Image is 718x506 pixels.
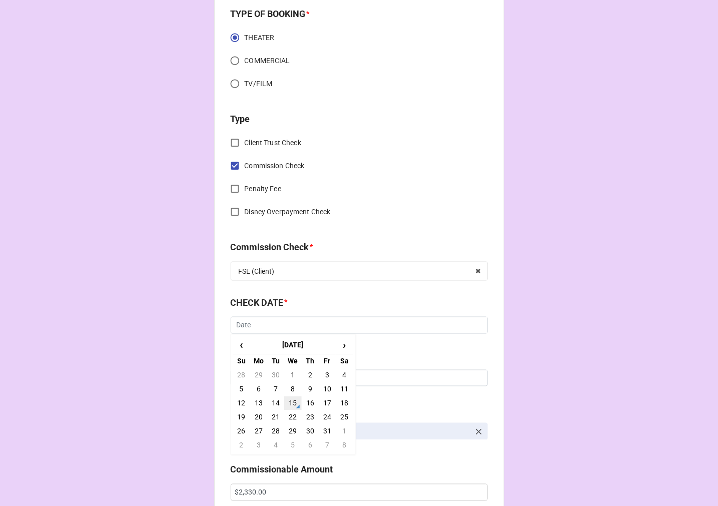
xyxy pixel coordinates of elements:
td: 14 [267,396,284,410]
span: THEATER [245,33,275,43]
td: 1 [284,368,301,382]
th: Su [233,354,250,368]
td: 6 [302,438,319,452]
td: 2 [302,368,319,382]
td: 25 [336,410,353,424]
td: 2 [233,438,250,452]
td: 11 [336,382,353,396]
th: [DATE] [250,337,336,355]
th: Tu [267,354,284,368]
td: 31 [319,424,336,438]
td: 23 [302,410,319,424]
span: Penalty Fee [245,184,281,194]
label: Type [231,112,250,126]
td: 1 [336,424,353,438]
td: 26 [233,424,250,438]
td: 7 [319,438,336,452]
td: 7 [267,382,284,396]
td: 4 [336,368,353,382]
label: Commissionable Amount [231,463,333,477]
td: 8 [336,438,353,452]
td: 29 [250,368,267,382]
td: 4 [267,438,284,452]
th: Sa [336,354,353,368]
td: 3 [319,368,336,382]
div: FSE (Client) [239,268,275,275]
span: Disney Overpayment Check [245,207,331,217]
label: Commission Check [231,240,309,254]
label: TYPE OF BOOKING [231,7,306,21]
td: 29 [284,424,301,438]
label: CHECK DATE [231,296,284,310]
td: 28 [233,368,250,382]
span: › [336,337,352,354]
td: 22 [284,410,301,424]
td: 24 [319,410,336,424]
td: 30 [267,368,284,382]
th: We [284,354,301,368]
td: 16 [302,396,319,410]
td: 17 [319,396,336,410]
td: 19 [233,410,250,424]
input: Date [231,317,488,334]
td: 18 [336,396,353,410]
span: COMMERCIAL [245,56,290,66]
td: 21 [267,410,284,424]
td: 5 [284,438,301,452]
span: ‹ [234,337,250,354]
th: Mo [250,354,267,368]
td: 12 [233,396,250,410]
td: 27 [250,424,267,438]
td: 9 [302,382,319,396]
td: 6 [250,382,267,396]
td: 30 [302,424,319,438]
span: TV/FILM [245,79,273,89]
td: 10 [319,382,336,396]
span: Commission Check [245,161,305,171]
td: 28 [267,424,284,438]
th: Th [302,354,319,368]
span: Client Trust Check [245,138,301,148]
td: 13 [250,396,267,410]
td: 5 [233,382,250,396]
td: 20 [250,410,267,424]
td: 8 [284,382,301,396]
td: 15 [284,396,301,410]
th: Fr [319,354,336,368]
td: 3 [250,438,267,452]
